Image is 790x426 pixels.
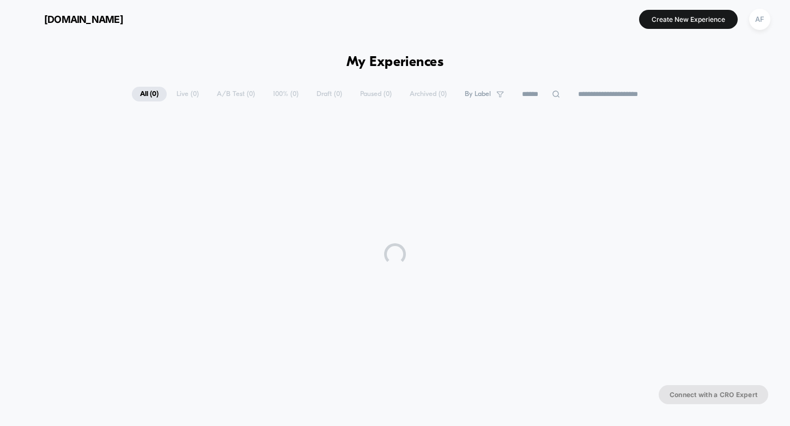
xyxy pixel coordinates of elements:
[16,10,126,28] button: [DOMAIN_NAME]
[746,8,774,31] button: AF
[132,87,167,101] span: All ( 0 )
[347,55,444,70] h1: My Experiences
[639,10,738,29] button: Create New Experience
[44,14,123,25] span: [DOMAIN_NAME]
[465,90,491,98] span: By Label
[659,385,768,404] button: Connect with a CRO Expert
[749,9,770,30] div: AF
